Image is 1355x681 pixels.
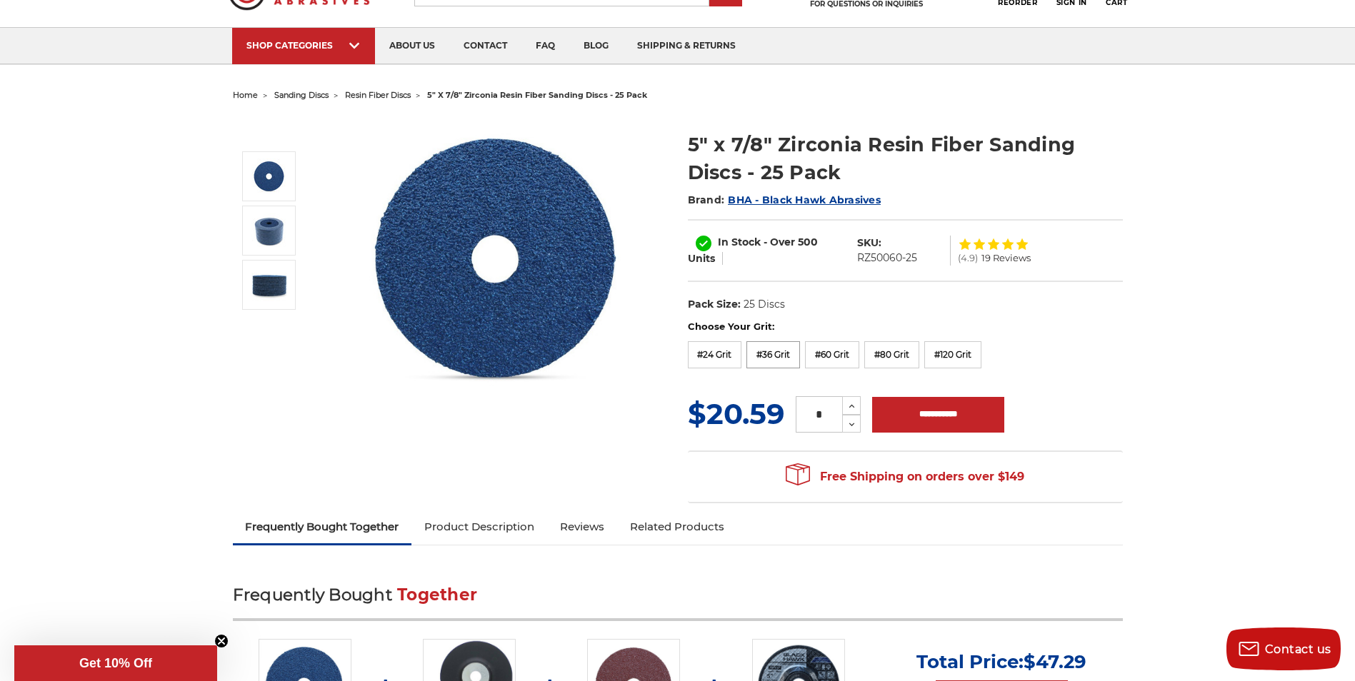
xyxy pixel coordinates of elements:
[981,253,1031,263] span: 19 Reviews
[1024,650,1086,673] span: $47.29
[958,253,978,263] span: (4.9)
[547,511,617,543] a: Reviews
[569,28,623,64] a: blog
[449,28,521,64] a: contact
[411,511,547,543] a: Product Description
[688,131,1123,186] h1: 5" x 7/8" Zirconia Resin Fiber Sanding Discs - 25 Pack
[1226,627,1341,670] button: Contact us
[688,320,1123,334] label: Choose Your Grit:
[233,511,412,543] a: Frequently Bought Together
[728,193,881,206] a: BHA - Black Hawk Abrasives
[233,585,392,605] span: Frequently Bought
[764,236,795,248] span: - Over
[14,645,217,681] div: Get 10% OffClose teaser
[214,634,229,648] button: Close teaser
[916,650,1086,673] p: Total Price:
[688,297,741,312] dt: Pack Size:
[688,396,784,431] span: $20.59
[251,213,287,248] img: 5 inch zirconia resin fiber discs
[427,90,647,100] span: 5" x 7/8" zirconia resin fiber sanding discs - 25 pack
[521,28,569,64] a: faq
[375,28,449,64] a: about us
[79,656,152,670] span: Get 10% Off
[744,297,785,312] dd: 25 Discs
[623,28,750,64] a: shipping & returns
[274,90,329,100] a: sanding discs
[617,511,737,543] a: Related Products
[251,267,287,303] img: 5" zirconia resin fibre discs
[857,236,881,251] dt: SKU:
[397,585,477,605] span: Together
[688,193,725,206] span: Brand:
[857,251,917,266] dd: RZ50060-25
[246,40,361,51] div: SHOP CATEGORIES
[798,236,818,248] span: 500
[345,90,411,100] a: resin fiber discs
[251,158,287,194] img: 5 inch zirc resin fiber disc
[688,252,715,265] span: Units
[1265,642,1331,656] span: Contact us
[786,463,1024,491] span: Free Shipping on orders over $149
[718,236,761,248] span: In Stock
[233,90,258,100] a: home
[355,116,641,402] img: 5 inch zirc resin fiber disc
